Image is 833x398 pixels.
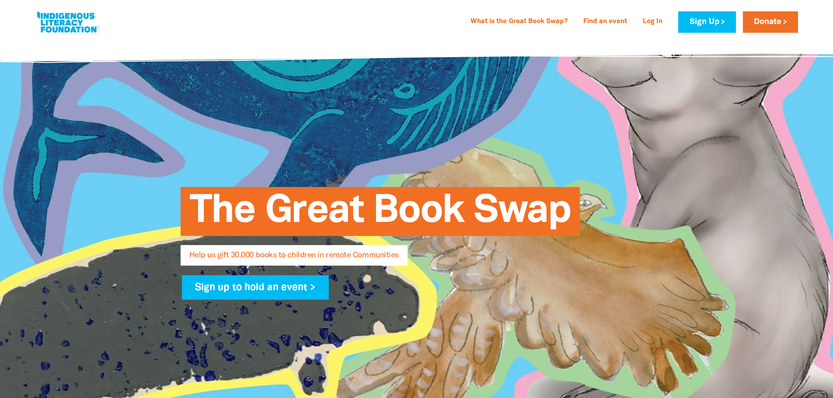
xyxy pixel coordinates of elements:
a: Find an event [578,15,632,29]
span: Help us gift 30,000 books to children in remote Communities [189,252,399,266]
a: Sign up to hold an event > [182,275,329,300]
span: The Great Book Swap [189,194,571,236]
a: Sign Up [678,11,735,33]
a: Log In [638,15,668,29]
a: Donate [743,11,798,33]
a: What is the Great Book Swap? [465,15,573,29]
